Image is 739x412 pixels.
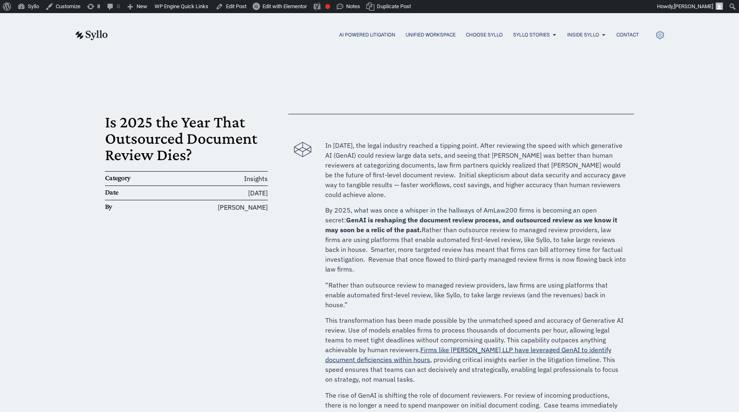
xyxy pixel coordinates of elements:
a: Choose Syllo [466,31,503,38]
h6: By [105,202,159,211]
h6: Category [105,174,159,183]
nav: Menu [124,31,639,39]
time: [DATE] [248,189,268,197]
img: syllo [74,30,108,40]
h6: Date [105,188,159,197]
a: Syllo Stories [513,31,550,38]
a: Contact [616,31,639,38]
span: Edit with Elementor [262,3,307,9]
div: Menu Toggle [124,31,639,39]
h1: Is 2025 the Year That Outsourced Document Review Dies? [105,114,268,163]
a: Inside Syllo [567,31,599,38]
strong: GenAI is reshaping the document review process, and outsourced review as we know it may soon be a... [325,216,617,234]
span: Insights [244,174,268,183]
span: [PERSON_NAME] [674,3,713,9]
p: In [DATE], the legal industry reached a tipping point. After reviewing the speed with which gener... [325,140,626,199]
p: This transformation has been made possible by the unmatched speed and accuracy of Generative AI r... [325,315,626,384]
a: Unified Workspace [406,31,456,38]
a: Firms like [PERSON_NAME] LLP have leveraged GenAI to identify document deficiencies within hours [325,346,611,364]
a: AI Powered Litigation [339,31,395,38]
p: By 2025, what was once a whisper in the hallways of AmLaw200 firms is becoming an open secret: Ra... [325,205,626,274]
p: “Rather than outsource review to managed review providers, law firms are using platforms that ena... [325,280,626,310]
span: [PERSON_NAME] [218,202,268,212]
div: Focus keyphrase not set [325,4,330,9]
